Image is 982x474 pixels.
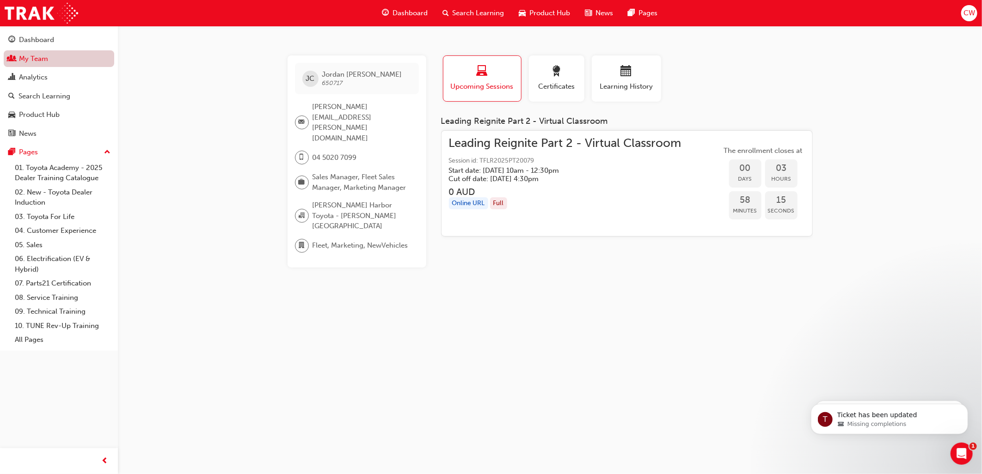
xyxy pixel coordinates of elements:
span: 00 [729,163,761,174]
span: news-icon [8,130,15,138]
span: Fleet, Marketing, NewVehicles [313,240,408,251]
h3: 0 AUD [449,187,681,197]
button: Learning History [592,55,661,102]
span: Product Hub [530,8,571,18]
a: 02. New - Toyota Dealer Induction [11,185,114,210]
span: 650717 [322,79,343,87]
span: 58 [729,195,761,206]
span: Seconds [765,206,798,216]
div: Product Hub [19,109,60,120]
span: department-icon [299,240,305,252]
span: search-icon [442,7,449,19]
a: Analytics [4,69,114,86]
span: briefcase-icon [299,176,305,188]
span: JC [306,73,315,84]
span: Jordan [PERSON_NAME] [322,70,402,79]
span: email-icon [299,116,305,128]
span: calendar-icon [621,66,632,78]
a: All Pages [11,333,114,347]
span: 03 [765,163,798,174]
span: [PERSON_NAME] Harbor Toyota - [PERSON_NAME][GEOGRAPHIC_DATA] [313,200,411,231]
span: Certificates [536,81,577,92]
a: 09. Technical Training [11,304,114,319]
img: Trak [5,3,78,24]
a: Dashboard [4,31,114,49]
span: prev-icon [102,456,109,467]
span: news-icon [585,7,592,19]
a: My Team [4,50,114,67]
button: Pages [4,144,114,161]
span: mobile-icon [299,152,305,164]
a: 04. Customer Experience [11,224,114,238]
a: pages-iconPages [621,4,665,23]
span: Dashboard [393,8,428,18]
span: Sales Manager, Fleet Sales Manager, Marketing Manager [313,172,411,193]
a: 06. Electrification (EV & Hybrid) [11,252,114,276]
span: guage-icon [382,7,389,19]
span: people-icon [8,55,15,63]
div: Search Learning [18,91,70,102]
a: search-iconSearch Learning [435,4,512,23]
span: News [596,8,614,18]
a: Leading Reignite Part 2 - Virtual ClassroomSession id: TFLR2025PT20079Start date: [DATE] 10am - 1... [449,138,805,229]
span: award-icon [551,66,562,78]
a: Search Learning [4,88,114,105]
a: 01. Toyota Academy - 2025 Dealer Training Catalogue [11,161,114,185]
span: laptop-icon [477,66,488,78]
span: Session id: TFLR2025PT20079 [449,156,681,166]
a: 05. Sales [11,238,114,252]
span: pages-icon [8,148,15,157]
iframe: Intercom notifications message [797,384,982,449]
button: CW [961,5,977,21]
span: The enrollment closes at [722,146,805,156]
span: 15 [765,195,798,206]
h5: Cut off date: [DATE] 4:30pm [449,175,667,183]
a: 07. Parts21 Certification [11,276,114,291]
a: 10. TUNE Rev-Up Training [11,319,114,333]
span: car-icon [519,7,526,19]
a: car-iconProduct Hub [512,4,578,23]
span: Upcoming Sessions [450,81,514,92]
div: Full [490,197,507,210]
span: pages-icon [628,7,635,19]
a: news-iconNews [578,4,621,23]
span: 04 5020 7099 [313,152,357,163]
span: Leading Reignite Part 2 - Virtual Classroom [449,138,681,149]
a: guage-iconDashboard [374,4,435,23]
div: Online URL [449,197,488,210]
span: search-icon [8,92,15,101]
span: CW [964,8,975,18]
a: 08. Service Training [11,291,114,305]
span: car-icon [8,111,15,119]
div: Pages [19,147,38,158]
span: Minutes [729,206,761,216]
a: News [4,125,114,142]
span: organisation-icon [299,210,305,222]
div: News [19,128,37,139]
div: Leading Reignite Part 2 - Virtual Classroom [441,116,813,127]
span: Days [729,174,761,184]
span: up-icon [104,146,110,158]
span: Learning History [599,81,654,92]
button: Upcoming Sessions [443,55,522,102]
a: 03. Toyota For Life [11,210,114,224]
span: 1 [970,443,977,450]
iframe: Intercom live chat [951,443,973,465]
span: chart-icon [8,73,15,82]
button: Certificates [529,55,584,102]
div: Analytics [19,72,48,83]
span: [PERSON_NAME][EMAIL_ADDRESS][PERSON_NAME][DOMAIN_NAME] [313,102,411,143]
div: Dashboard [19,35,54,45]
span: guage-icon [8,36,15,44]
span: Hours [765,174,798,184]
button: DashboardMy TeamAnalyticsSearch LearningProduct HubNews [4,30,114,144]
h5: Start date: [DATE] 10am - 12:30pm [449,166,667,175]
span: Pages [639,8,658,18]
span: Search Learning [453,8,504,18]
